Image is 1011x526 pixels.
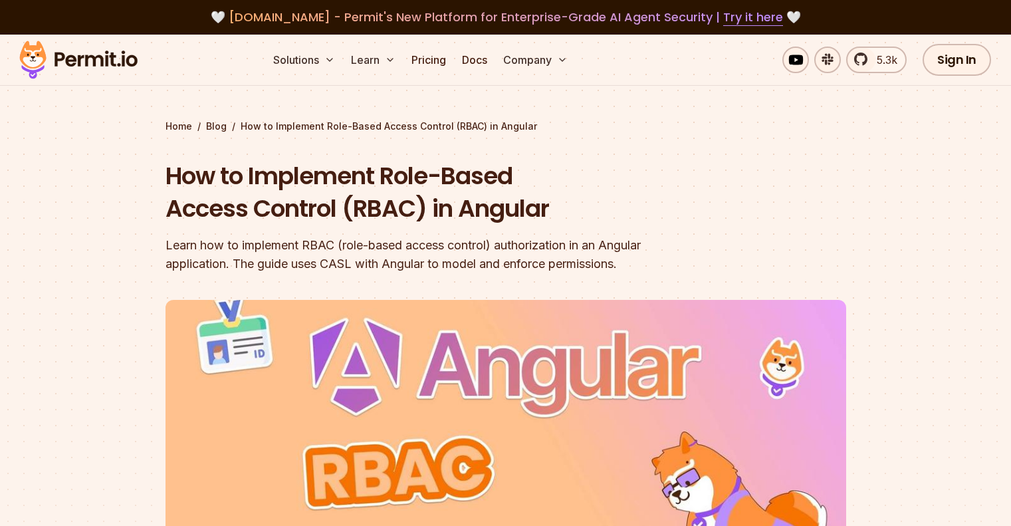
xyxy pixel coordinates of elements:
span: 5.3k [869,52,897,68]
a: Pricing [406,47,451,73]
a: Docs [457,47,493,73]
button: Company [498,47,573,73]
button: Solutions [268,47,340,73]
a: Sign In [923,44,991,76]
div: 🤍 🤍 [32,8,979,27]
a: Blog [206,120,227,133]
button: Learn [346,47,401,73]
div: / / [166,120,846,133]
img: Permit logo [13,37,144,82]
a: 5.3k [846,47,907,73]
span: [DOMAIN_NAME] - Permit's New Platform for Enterprise-Grade AI Agent Security | [229,9,783,25]
a: Home [166,120,192,133]
h1: How to Implement Role-Based Access Control (RBAC) in Angular [166,160,676,225]
div: Learn how to implement RBAC (role-based access control) authorization in an Angular application. ... [166,236,676,273]
a: Try it here [723,9,783,26]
